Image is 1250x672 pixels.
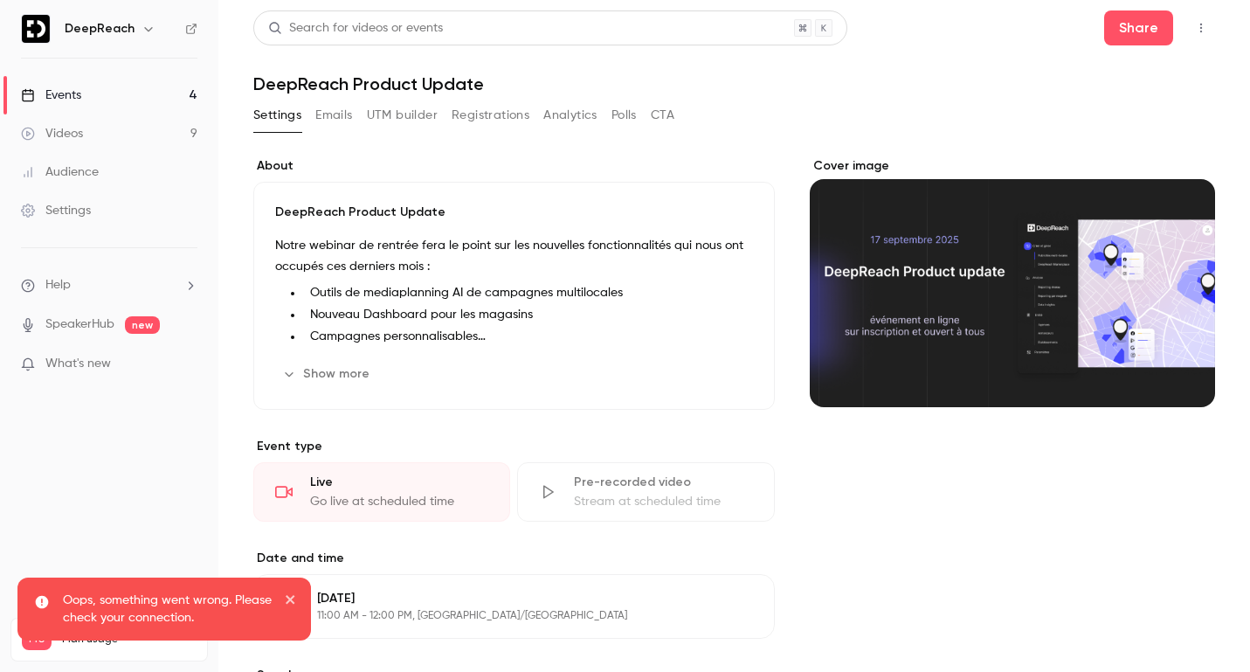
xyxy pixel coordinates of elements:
div: Events [21,87,81,104]
span: What's new [45,355,111,373]
button: Settings [253,101,301,129]
p: 11:00 AM - 12:00 PM, [GEOGRAPHIC_DATA]/[GEOGRAPHIC_DATA] [317,609,682,623]
span: new [125,316,160,334]
a: SpeakerHub [45,315,114,334]
div: Settings [21,202,91,219]
section: Cover image [810,157,1215,407]
button: Show more [275,360,380,388]
div: Search for videos or events [268,19,443,38]
div: Videos [21,125,83,142]
h1: DeepReach Product Update [253,73,1215,94]
li: help-dropdown-opener [21,276,197,294]
p: Oops, something went wrong. Please check your connection. [63,592,273,627]
span: Help [45,276,71,294]
button: Emails [315,101,352,129]
div: Stream at scheduled time [574,493,752,510]
iframe: Noticeable Trigger [176,357,197,372]
img: DeepReach [22,15,50,43]
button: CTA [651,101,674,129]
label: Date and time [253,550,775,567]
p: [DATE] [317,590,682,607]
div: LiveGo live at scheduled time [253,462,510,522]
div: Go live at scheduled time [310,493,488,510]
p: DeepReach Product Update [275,204,753,221]
button: Polls [611,101,637,129]
div: Audience [21,163,99,181]
button: Share [1104,10,1173,45]
button: Analytics [543,101,597,129]
h6: DeepReach [65,20,135,38]
p: Event type [253,438,775,455]
button: close [285,592,297,613]
button: Registrations [452,101,529,129]
li: Nouveau Dashboard pour les magasins [303,306,753,324]
label: Cover image [810,157,1215,175]
div: Pre-recorded videoStream at scheduled time [517,462,774,522]
button: UTM builder [367,101,438,129]
div: Pre-recorded video [574,474,752,491]
p: Notre webinar de rentrée fera le point sur les nouvelles fonctionnalités qui nous ont occupés ces... [275,235,753,277]
li: Campagnes personnalisables [303,328,753,346]
li: Outils de mediaplanning AI de campagnes multilocales [303,284,753,302]
div: Live [310,474,488,491]
label: About [253,157,775,175]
